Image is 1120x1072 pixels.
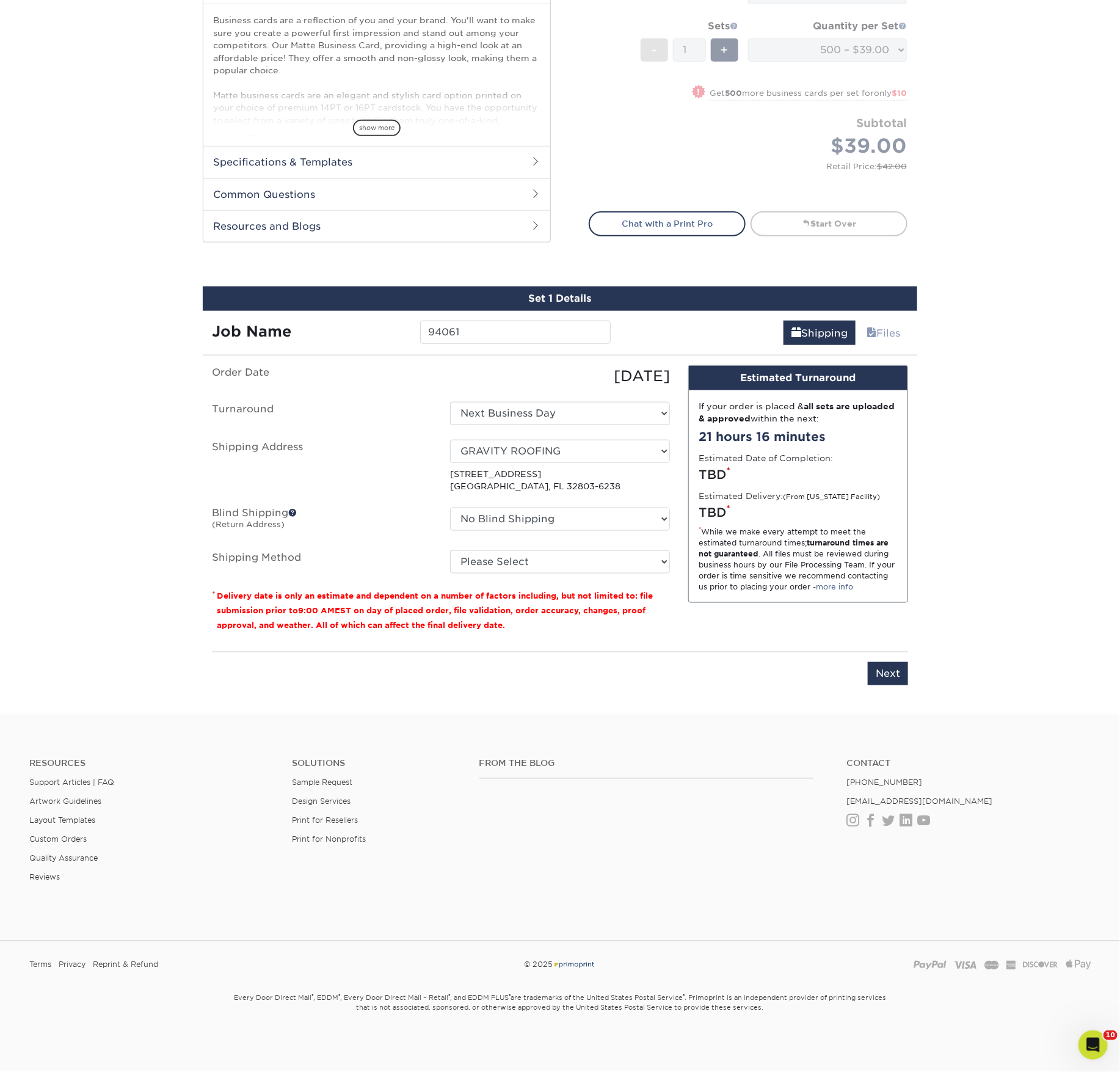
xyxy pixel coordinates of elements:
[1104,1030,1118,1040] span: 10
[203,508,441,536] label: Blind Shipping
[203,550,441,574] label: Shipping Method
[212,520,285,529] small: (Return Address)
[1078,1030,1108,1060] iframe: Intercom live chat
[29,854,98,863] a: Quality Assurance
[699,452,833,464] label: Estimated Date of Completion:
[203,440,441,493] label: Shipping Address
[784,321,856,345] a: Shipping
[93,956,158,974] a: Reprint & Refund
[203,210,550,242] h2: Resources and Blogs
[441,365,679,387] div: [DATE]
[353,120,401,136] span: show more
[448,993,450,999] sup: ®
[29,873,60,882] a: Reviews
[311,993,313,999] sup: ®
[699,490,880,502] label: Estimated Delivery:
[338,993,340,999] sup: ®
[292,759,461,769] h4: Solutions
[783,493,880,501] small: (From [US_STATE] Facility)
[846,759,1091,769] a: Contact
[3,1035,104,1068] iframe: Google Customer Reviews
[29,778,114,787] a: Support Articles | FAQ
[859,321,908,345] a: Files
[292,778,352,787] a: Sample Request
[846,797,992,806] a: [EMAIL_ADDRESS][DOMAIN_NAME]
[203,989,917,1043] small: Every Door Direct Mail , EDDM , Every Door Direct Mail – Retail , and EDDM PLUS are trademarks of...
[479,759,814,769] h4: From the Blog
[29,835,87,844] a: Custom Orders
[380,956,740,974] div: © 2025
[292,797,351,806] a: Design Services
[203,146,550,178] h2: Specifications & Templates
[846,778,922,787] a: [PHONE_NUMBER]
[212,323,291,340] strong: Job Name
[203,402,441,425] label: Turnaround
[699,428,898,446] div: 21 hours 16 minutes
[450,468,670,493] p: [STREET_ADDRESS] [GEOGRAPHIC_DATA], FL 32803-6238
[29,797,101,806] a: Artwork Guidelines
[589,211,746,236] a: Chat with a Print Pro
[292,816,358,825] a: Print for Resellers
[420,321,610,344] input: Enter a job name
[699,538,889,558] strong: turnaround times are not guaranteed
[29,759,274,769] h4: Resources
[509,993,511,999] sup: ®
[699,400,898,425] div: If your order is placed & within the next:
[213,14,540,188] p: Business cards are a reflection of you and your brand. You'll want to make sure you create a powe...
[816,582,853,591] a: more info
[751,211,907,236] a: Start Over
[689,366,907,390] div: Estimated Turnaround
[553,960,595,969] img: Primoprint
[868,662,908,685] input: Next
[298,606,335,615] span: 9:00 AM
[699,527,898,593] div: While we make every attempt to meet the estimated turnaround times; . All files must be reviewed ...
[217,591,653,630] small: Delivery date is only an estimate and dependent on a number of factors including, but not limited...
[203,286,917,311] div: Set 1 Details
[203,365,441,387] label: Order Date
[699,465,898,484] div: TBD
[867,327,876,339] span: files
[791,327,801,339] span: shipping
[683,993,685,999] sup: ®
[203,178,550,210] h2: Common Questions
[59,956,85,974] a: Privacy
[699,503,898,522] div: TBD
[29,816,95,825] a: Layout Templates
[29,956,51,974] a: Terms
[292,835,366,844] a: Print for Nonprofits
